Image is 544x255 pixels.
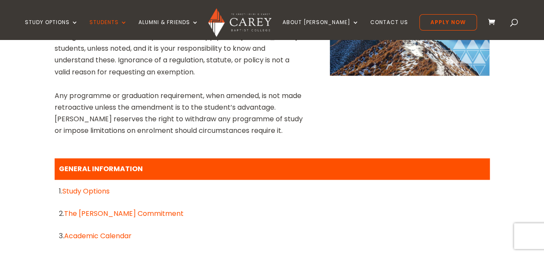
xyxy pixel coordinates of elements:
a: Apply Now [419,14,477,31]
a: About [PERSON_NAME] [283,19,359,40]
a: The [PERSON_NAME] Commitment [64,209,184,218]
strong: GENERAL INFORMATION [59,164,143,174]
img: Carey Baptist College [208,8,271,37]
div: 3. [59,230,486,242]
div: 1. [59,185,486,197]
div: Any programme or graduation requirement, when amended, is not made retroactive unless the amendme... [55,90,306,137]
a: Alumni & Friends [138,19,199,40]
a: Contact Us [370,19,408,40]
div: All regulations, statutes, and policies below apply to all [PERSON_NAME] students, unless noted, ... [55,31,306,78]
a: Academic Calendar [64,231,132,241]
a: Study Options [62,186,110,196]
a: Study Options [25,19,78,40]
div: 2. [59,208,486,219]
a: Students [89,19,127,40]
